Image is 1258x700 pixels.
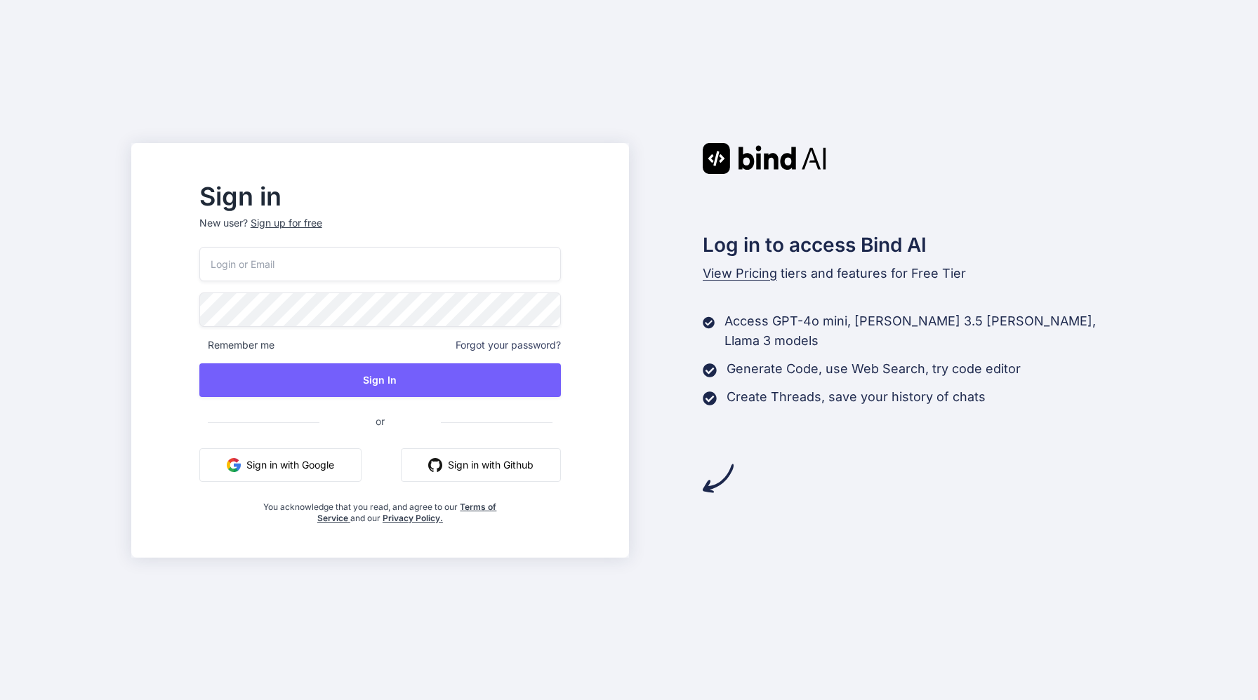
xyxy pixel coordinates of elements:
h2: Log in to access Bind AI [703,230,1127,260]
img: google [227,458,241,472]
p: Access GPT-4o mini, [PERSON_NAME] 3.5 [PERSON_NAME], Llama 3 models [724,311,1127,351]
button: Sign in with Google [199,448,362,482]
div: You acknowledge that you read, and agree to our and our [260,493,501,524]
p: Generate Code, use Web Search, try code editor [727,359,1021,379]
p: New user? [199,216,561,247]
span: or [319,404,441,438]
button: Sign in with Github [401,448,561,482]
a: Privacy Policy. [383,513,443,523]
span: View Pricing [703,266,777,281]
img: arrow [703,463,734,494]
a: Terms of Service [317,502,497,523]
button: Sign In [199,363,561,397]
p: Create Threads, save your history of chats [727,387,986,407]
p: tiers and features for Free Tier [703,264,1127,283]
input: Login or Email [199,247,561,281]
h2: Sign in [199,185,561,208]
img: Bind AI logo [703,143,826,174]
span: Remember me [199,338,274,352]
span: Forgot your password? [456,338,561,352]
div: Sign up for free [251,216,322,230]
img: github [428,458,442,472]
